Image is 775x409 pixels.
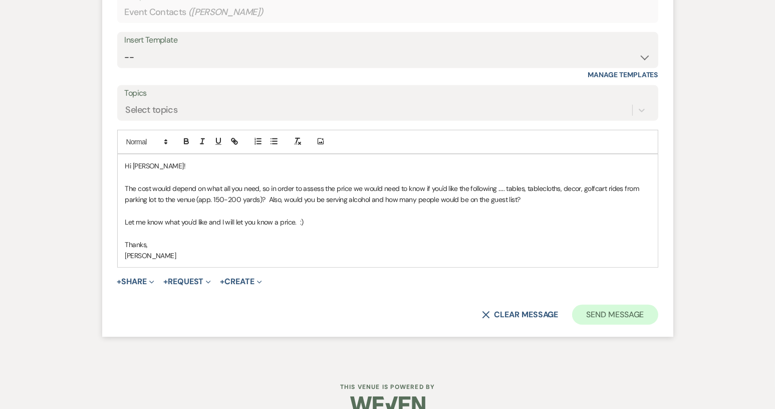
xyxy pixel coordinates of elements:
button: Create [220,278,262,286]
button: Send Message [572,305,658,325]
button: Clear message [482,311,558,319]
button: Request [163,278,211,286]
div: Insert Template [125,33,651,48]
p: Let me know what you'd like and I will let you know a price. :) [125,217,650,228]
label: Topics [125,86,651,101]
span: ( [PERSON_NAME] ) [188,6,264,19]
span: + [220,278,224,286]
p: Thanks, [125,239,650,250]
span: + [163,278,168,286]
div: Select topics [126,103,178,117]
p: [PERSON_NAME] [125,250,650,261]
span: + [117,278,122,286]
p: Hi [PERSON_NAME]! [125,160,650,171]
button: Share [117,278,155,286]
div: Event Contacts [125,3,651,22]
p: The cost would depend on what all you need, so in order to assess the price we would need to know... [125,183,650,206]
a: Manage Templates [588,70,658,79]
